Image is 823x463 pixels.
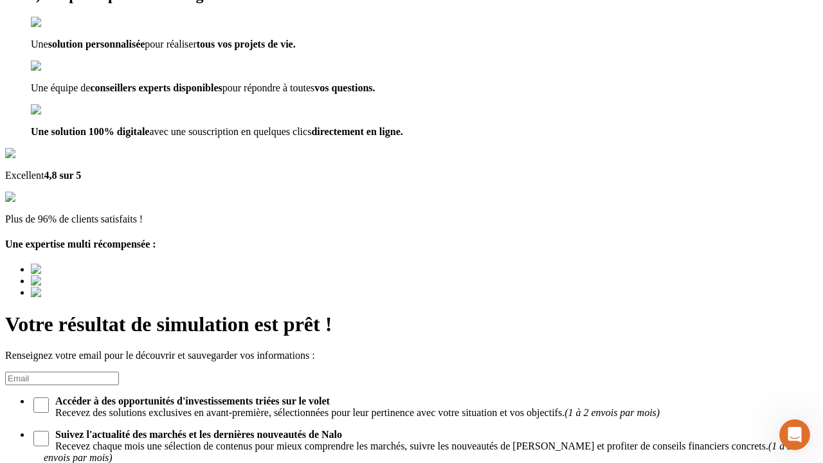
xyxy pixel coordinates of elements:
span: Une solution 100% digitale [31,126,149,137]
img: Google Review [5,148,80,159]
img: Best savings advice award [31,287,150,298]
p: Recevez chaque mois une sélection de contenus pour mieux comprendre les marchés, suivre les nouve... [44,429,792,463]
span: avec une souscription en quelques clics [149,126,311,137]
strong: Accéder à des opportunités d'investissements triées sur le volet [55,395,330,406]
h1: Votre résultat de simulation est prêt ! [5,313,818,336]
em: (1 à 2 envois par mois) [565,407,660,418]
img: checkmark [31,60,86,72]
span: Recevez des solutions exclusives en avant-première, sélectionnées pour leur pertinence avec votre... [44,395,818,419]
h4: Une expertise multi récompensée : [5,239,818,250]
iframe: Intercom live chat [779,419,810,450]
span: pour réaliser [145,39,196,50]
span: conseillers experts disponibles [90,82,222,93]
em: (1 à 3 envois par mois) [44,440,792,463]
span: pour répondre à toutes [222,82,315,93]
span: tous vos projets de vie. [197,39,296,50]
input: Email [5,372,119,385]
span: directement en ligne. [311,126,402,137]
span: vos questions. [314,82,375,93]
img: checkmark [31,104,86,116]
strong: Suivez l'actualité des marchés et les dernières nouveautés de Nalo [55,429,342,440]
input: Suivez l'actualité des marchés et les dernières nouveautés de NaloRecevez chaque mois une sélecti... [33,431,49,446]
p: Plus de 96% de clients satisfaits ! [5,213,818,225]
span: 4,8 sur 5 [44,170,81,181]
img: reviews stars [5,192,69,203]
img: checkmark [31,17,86,28]
span: Une [31,39,48,50]
span: solution personnalisée [48,39,145,50]
img: Best savings advice award [31,275,150,287]
span: Une équipe de [31,82,90,93]
input: Accéder à des opportunités d'investissements triées sur le voletRecevez des solutions exclusives ... [33,397,49,413]
span: Excellent [5,170,44,181]
img: Best savings advice award [31,264,150,275]
p: Renseignez votre email pour le découvrir et sauvegarder vos informations : [5,350,818,361]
